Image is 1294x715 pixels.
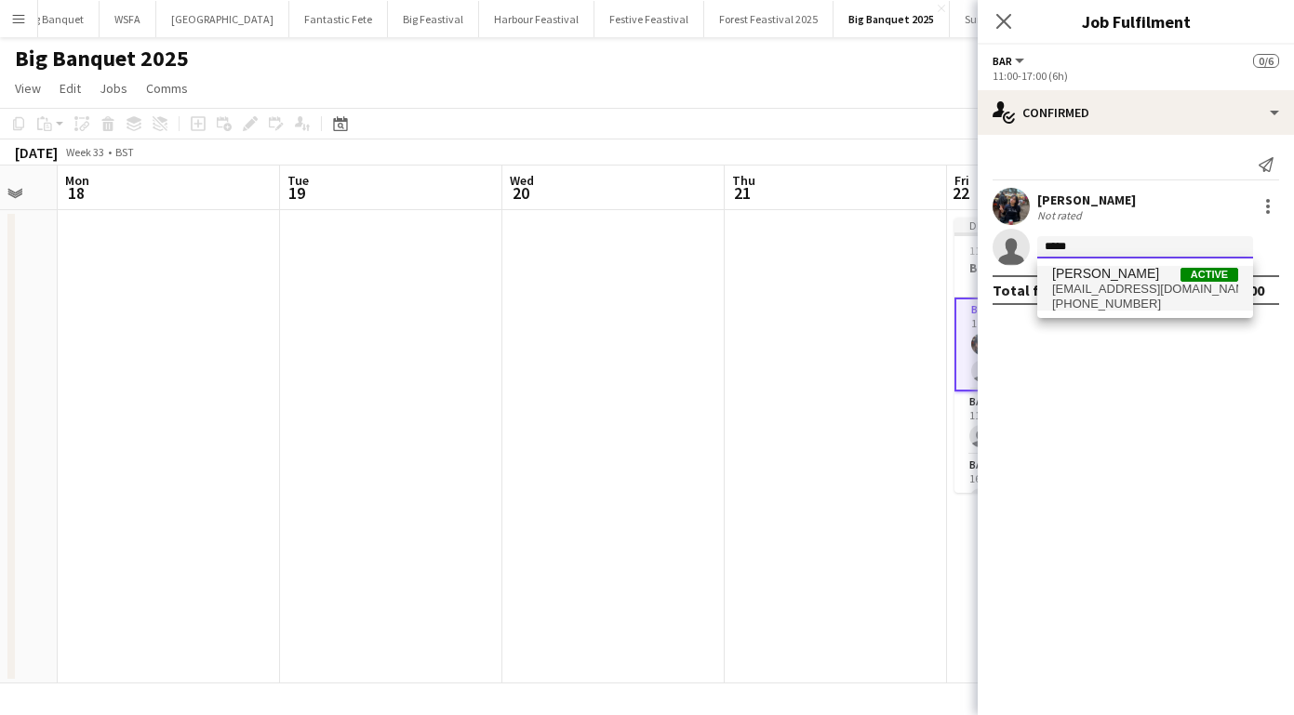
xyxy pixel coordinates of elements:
app-card-role: Bar0/111:00-19:00 (8h) [954,391,1163,455]
span: 0/6 [1253,54,1279,68]
span: montyiolo009@gmail.com [1052,282,1238,297]
span: 18 [62,182,89,204]
button: Big Feastival [388,1,479,37]
span: Mon [65,172,89,189]
span: +447778041421 [1052,297,1238,311]
div: Total fee [993,281,1056,299]
span: Week 33 [61,145,108,159]
button: WSFA [100,1,156,37]
div: [DATE] [15,143,58,162]
span: 19 [285,182,309,204]
button: Bar [993,54,1027,68]
span: Bar [993,54,1012,68]
div: Draft [954,218,1163,232]
app-card-role: Bar1/211:00-17:00 (6h)[PERSON_NAME] [954,298,1163,391]
button: Festive Feastival [594,1,704,37]
span: Fri [954,172,969,189]
a: View [7,76,48,100]
span: 22 [952,182,969,204]
span: View [15,80,41,97]
a: Comms [139,76,195,100]
h3: BARS [954,259,1163,276]
button: Fantastic Fete [289,1,388,37]
h1: Big Banquet 2025 [15,45,189,73]
span: Monty Huckfield [1052,266,1159,282]
div: [PERSON_NAME] [1037,192,1136,208]
div: Confirmed [978,90,1294,135]
span: Edit [60,80,81,97]
span: 21 [729,182,755,204]
span: Active [1181,268,1238,282]
span: Jobs [100,80,127,97]
h3: Job Fulfilment [978,9,1294,33]
span: Tue [287,172,309,189]
button: Big Banquet [10,1,100,37]
span: Comms [146,80,188,97]
div: 11:00-17:00 (6h) [993,69,1279,83]
span: 11:00-01:00 (14h) (Sat) [969,244,1075,258]
span: 20 [507,182,534,204]
div: Not rated [1037,208,1086,222]
app-job-card: Draft11:00-01:00 (14h) (Sat)1/6BARS4 RolesBar1/211:00-17:00 (6h)[PERSON_NAME] Bar0/111:00-19:00 (... [954,218,1163,493]
button: Forest Feastival 2025 [704,1,834,37]
button: Harbour Feastival [479,1,594,37]
span: Thu [732,172,755,189]
button: Summer Feastival [950,1,1068,37]
button: [GEOGRAPHIC_DATA] [156,1,289,37]
span: Wed [510,172,534,189]
a: Edit [52,76,88,100]
div: BST [115,145,134,159]
button: Big Banquet 2025 [834,1,950,37]
app-card-role: Bar0/116:00-01:00 (9h) [954,455,1163,518]
a: Jobs [92,76,135,100]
